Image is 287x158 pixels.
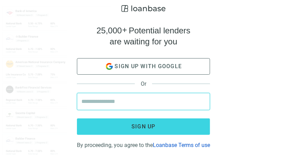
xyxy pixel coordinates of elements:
span: + [122,25,127,34]
span: 25,000 [97,26,122,35]
h4: Potential lenders are waiting for you [97,25,190,47]
span: Sign up with google [115,63,182,70]
span: Sign up [131,123,156,130]
button: Sign up with google [77,58,210,75]
a: Loanbase Terms of use [153,142,210,148]
span: Or [135,81,152,87]
button: Sign up [77,118,210,135]
div: By proceeding, you agree to the [77,140,210,148]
